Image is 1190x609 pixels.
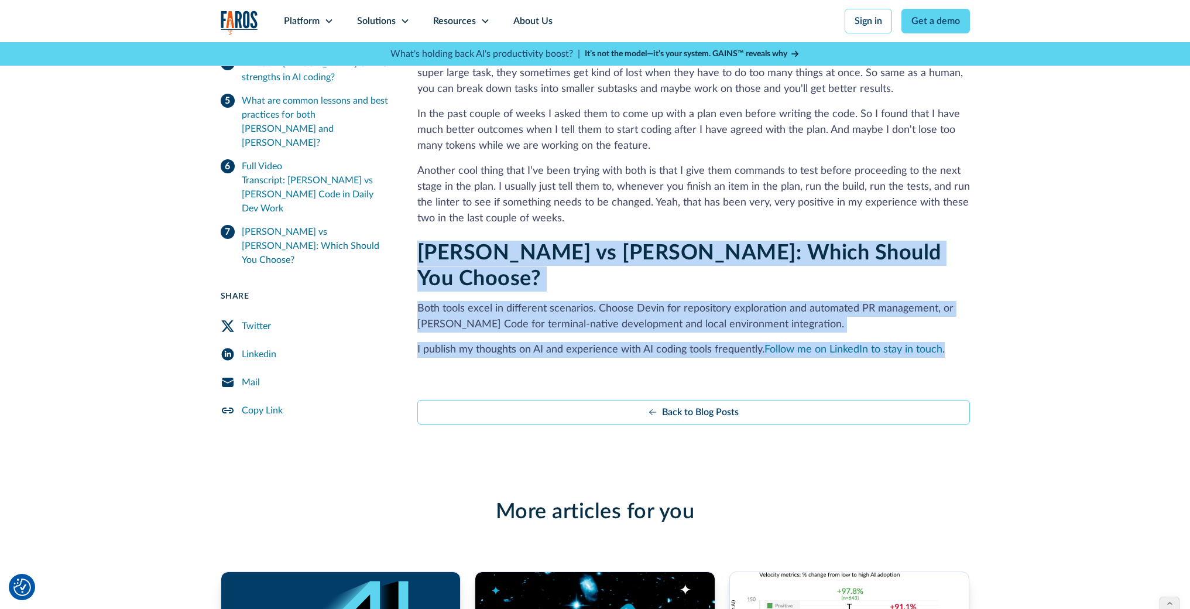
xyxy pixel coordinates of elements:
[585,50,787,58] strong: It’s not the model—it’s your system. GAINS™ reveals why
[284,14,320,28] div: Platform
[662,405,739,419] div: Back to Blog Posts
[901,9,970,33] a: Get a demo
[417,241,970,291] h2: [PERSON_NAME] vs [PERSON_NAME]: Which Should You Choose?
[13,579,31,596] img: Revisit consent button
[417,163,970,227] p: Another cool thing that I've been trying with both is that I give them commands to test before pr...
[417,50,970,97] p: Common lessons for both. I think both work better when you give them tasks with a small scope. Li...
[845,9,892,33] a: Sign in
[417,301,970,333] p: Both tools excel in different scenarios. Choose Devin for repository exploration and automated PR...
[221,155,389,220] a: Full Video Transcript: [PERSON_NAME] vs [PERSON_NAME] Code in Daily Dev Work
[417,342,970,358] p: I publish my thoughts on AI and experience with AI coding tools frequently. .
[357,14,396,28] div: Solutions
[221,499,970,525] h2: More articles for you
[242,403,283,418] div: Copy Link
[242,56,389,84] div: What are [PERSON_NAME] Code’s strengths in AI coding?
[242,319,271,333] div: Twitter
[417,400,970,425] a: Back to Blog Posts
[417,107,970,154] p: In the past couple of weeks I asked them to come up with a plan even before writing the code. So ...
[221,220,389,272] a: [PERSON_NAME] vs [PERSON_NAME]: Which Should You Choose?
[221,340,389,368] a: LinkedIn Share
[221,52,389,89] a: What are [PERSON_NAME] Code’s strengths in AI coding?
[242,159,389,215] div: Full Video Transcript: [PERSON_NAME] vs [PERSON_NAME] Code in Daily Dev Work
[433,14,476,28] div: Resources
[221,11,258,35] img: Logo of the analytics and reporting company Faros.
[390,47,580,61] p: What's holding back AI's productivity boost? |
[221,11,258,35] a: home
[242,347,276,361] div: Linkedin
[242,375,260,389] div: Mail
[242,94,389,150] div: What are common lessons and best practices for both [PERSON_NAME] and [PERSON_NAME]?
[221,290,389,303] div: Share
[13,579,31,596] button: Cookie Settings
[221,89,389,155] a: What are common lessons and best practices for both [PERSON_NAME] and [PERSON_NAME]?
[221,368,389,396] a: Mail Share
[221,312,389,340] a: Twitter Share
[221,396,389,425] a: Copy Link
[764,344,942,355] a: Follow me on LinkedIn to stay in touch
[585,48,800,60] a: It’s not the model—it’s your system. GAINS™ reveals why
[242,225,389,267] div: [PERSON_NAME] vs [PERSON_NAME]: Which Should You Choose?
